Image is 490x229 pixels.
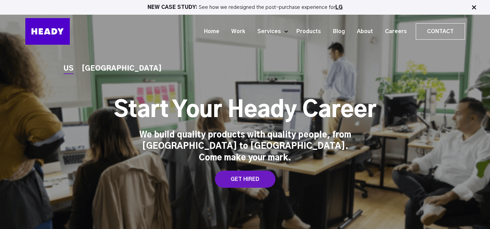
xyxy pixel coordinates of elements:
a: Home [195,25,223,38]
img: Heady_Logo_Web-01 (1) [25,18,70,45]
a: About [348,25,376,38]
a: GET HIRED [215,171,275,188]
a: US [64,65,74,72]
a: Careers [376,25,410,38]
a: Work [223,25,249,38]
a: [GEOGRAPHIC_DATA] [82,65,162,72]
a: Contact [416,24,465,39]
strong: NEW CASE STUDY: [147,5,199,10]
a: Services [249,25,284,38]
a: Blog [324,25,348,38]
div: Navigation Menu [77,23,465,40]
a: Products [288,25,324,38]
h1: Start Your Heady Career [114,97,376,124]
a: LG [335,5,343,10]
p: See how we redesigned the post-purchase experience for [3,5,487,10]
div: We build quality products with quality people, from [GEOGRAPHIC_DATA] to [GEOGRAPHIC_DATA]. Come ... [139,130,351,164]
img: Close Bar [470,4,477,11]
